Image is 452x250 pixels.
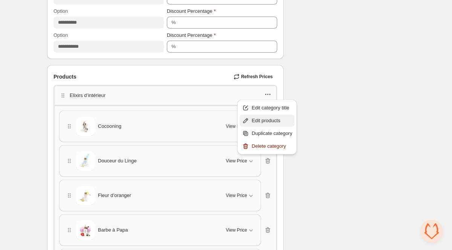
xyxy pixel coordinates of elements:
[167,32,216,39] label: Discount Percentage
[171,19,176,26] div: %
[98,226,128,234] span: Barbe à Papa
[53,8,68,15] label: Option
[98,192,131,199] span: Fleur d’oranger
[226,158,247,164] span: View Price
[167,8,216,15] label: Discount Percentage
[221,120,259,132] button: View Price
[252,142,292,150] span: Delete category
[221,155,259,167] button: View Price
[226,192,247,198] span: View Price
[98,123,121,130] span: Cocooning
[70,92,105,99] p: Elixirs d’intérieur
[226,123,247,129] span: View Price
[76,117,95,136] img: Cocooning
[252,130,292,137] span: Duplicate category
[76,186,95,205] img: Fleur d’oranger
[221,224,259,236] button: View Price
[226,227,247,233] span: View Price
[221,189,259,202] button: View Price
[76,152,95,170] img: Douceur du Linge
[171,43,176,50] div: %
[53,32,68,39] label: Option
[252,104,292,112] span: Edit category title
[98,157,137,165] span: Douceur du Linge
[53,73,76,80] span: Products
[241,74,273,80] span: Refresh Prices
[76,221,95,239] img: Barbe à Papa
[252,117,292,124] span: Edit products
[420,220,443,242] div: Ouvrir le chat
[231,71,277,82] button: Refresh Prices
